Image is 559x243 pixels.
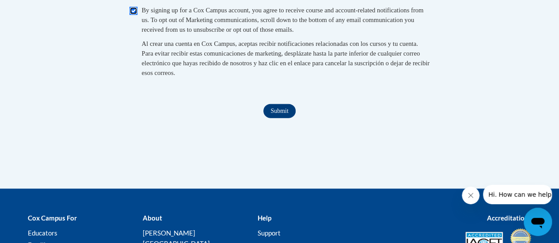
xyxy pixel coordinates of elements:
iframe: Message from company [483,185,552,204]
span: Hi. How can we help? [5,6,72,13]
b: Cox Campus For [28,214,77,222]
b: About [142,214,162,222]
a: Support [257,229,280,237]
b: Help [257,214,271,222]
iframe: Close message [462,187,479,204]
iframe: Button to launch messaging window [524,208,552,236]
span: By signing up for a Cox Campus account, you agree to receive course and account-related notificat... [142,7,424,33]
b: Accreditations [487,214,532,222]
span: Al crear una cuenta en Cox Campus, aceptas recibir notificaciones relacionadas con los cursos y t... [142,40,430,76]
input: Submit [263,104,295,118]
a: Educators [28,229,57,237]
